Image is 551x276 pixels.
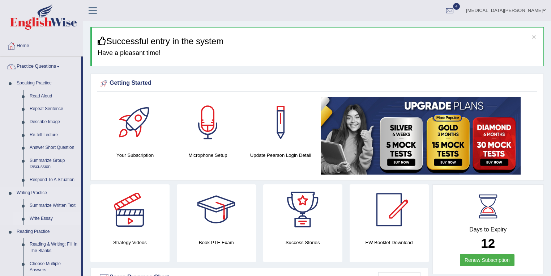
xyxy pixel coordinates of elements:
a: Renew Subscription [460,254,514,266]
span: 4 [453,3,460,10]
a: Practice Questions [0,57,81,75]
a: Describe Image [26,116,81,129]
h4: Have a pleasant time! [98,50,538,57]
a: Reading Practice [13,225,81,238]
h4: Update Pearson Login Detail [248,151,313,159]
a: Respond To A Situation [26,173,81,187]
h4: Success Stories [263,239,342,246]
h4: Microphone Setup [175,151,240,159]
img: small5.jpg [321,97,521,175]
a: Read Aloud [26,90,81,103]
div: Getting Started [99,78,535,89]
a: Summarize Written Text [26,199,81,212]
a: Re-tell Lecture [26,129,81,142]
h4: Book PTE Exam [177,239,256,246]
a: Answer Short Question [26,141,81,154]
h4: Strategy Videos [90,239,170,246]
a: Summarize Group Discussion [26,154,81,173]
h3: Successful entry in the system [98,37,538,46]
h4: EW Booklet Download [350,239,429,246]
a: Write Essay [26,212,81,225]
h4: Days to Expiry [441,226,536,233]
a: Repeat Sentence [26,103,81,116]
b: 12 [481,236,495,250]
button: × [532,33,536,41]
a: Writing Practice [13,187,81,200]
h4: Your Subscription [102,151,168,159]
a: Home [0,36,83,54]
a: Reading & Writing: Fill In The Blanks [26,238,81,257]
a: Speaking Practice [13,77,81,90]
